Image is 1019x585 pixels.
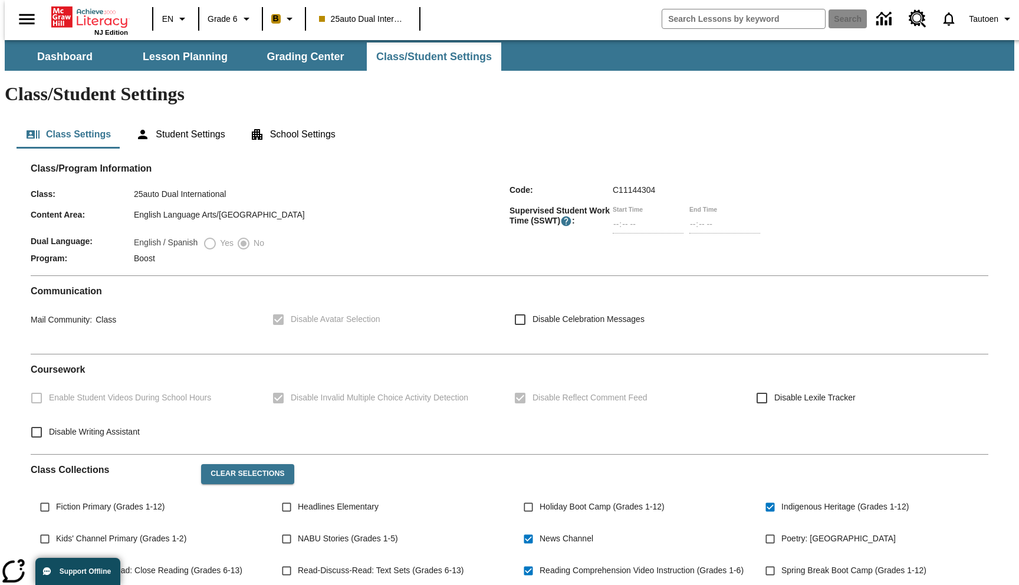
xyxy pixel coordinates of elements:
span: Disable Avatar Selection [291,313,380,326]
input: search field [662,9,825,28]
span: NJ Edition [94,29,128,36]
div: SubNavbar [5,42,502,71]
button: Open side menu [9,2,44,37]
button: Support Offline [35,558,120,585]
span: Fiction Primary (Grades 1-12) [56,501,165,513]
button: Grade: Grade 6, Select a grade [203,8,258,29]
div: Home [51,4,128,36]
h2: Course work [31,364,988,375]
span: Disable Reflect Comment Feed [532,392,647,404]
div: Class/Student Settings [17,120,1002,149]
span: Mail Community : [31,315,92,324]
div: SubNavbar [5,40,1014,71]
span: Disable Invalid Multiple Choice Activity Detection [291,392,468,404]
span: English Language Arts/[GEOGRAPHIC_DATA] [134,210,305,219]
a: Data Center [869,3,902,35]
button: School Settings [241,120,345,149]
span: Reading Comprehension Video Instruction (Grades 1-6) [540,564,744,577]
span: EN [162,13,173,25]
h2: Class Collections [31,464,192,475]
button: Lesson Planning [126,42,244,71]
span: Code : [509,185,613,195]
span: Read-Discuss-Read: Close Reading (Grades 6-13) [56,564,242,577]
span: Dual Language : [31,236,134,246]
button: Class/Student Settings [367,42,501,71]
span: No [251,237,264,249]
span: Class : [31,189,134,199]
button: Clear Selections [201,464,294,484]
span: Spring Break Boot Camp (Grades 1-12) [781,564,926,577]
div: Class/Program Information [31,175,988,266]
span: Support Offline [60,567,111,576]
span: Disable Celebration Messages [532,313,645,326]
span: Tautoen [969,13,998,25]
a: Home [51,5,128,29]
a: Notifications [933,4,964,34]
span: 25auto Dual International [319,13,406,25]
span: Program : [31,254,134,263]
button: Dashboard [6,42,124,71]
div: Coursework [31,364,988,445]
span: Class [92,315,116,324]
h1: Class/Student Settings [5,83,1014,105]
span: 25auto Dual International [134,189,226,199]
button: Student Settings [126,120,234,149]
button: Profile/Settings [964,8,1019,29]
label: End Time [689,205,717,213]
span: Holiday Boot Camp (Grades 1-12) [540,501,665,513]
h2: Class/Program Information [31,163,988,174]
span: Poetry: [GEOGRAPHIC_DATA] [781,533,896,545]
button: Language: EN, Select a language [157,8,195,29]
h2: Communication [31,285,988,297]
span: Kids' Channel Primary (Grades 1-2) [56,533,186,545]
span: Boost [134,254,155,263]
label: Start Time [613,205,643,213]
span: Read-Discuss-Read: Text Sets (Grades 6-13) [298,564,464,577]
label: English / Spanish [134,236,198,251]
button: Boost Class color is peach. Change class color [267,8,301,29]
div: Communication [31,285,988,344]
span: NABU Stories (Grades 1-5) [298,533,398,545]
span: Indigenous Heritage (Grades 1-12) [781,501,909,513]
span: Enable Student Videos During School Hours [49,392,211,404]
span: Supervised Student Work Time (SSWT) : [509,206,613,227]
span: B [273,11,279,26]
span: News Channel [540,533,593,545]
button: Supervised Student Work Time is the timeframe when students can take LevelSet and when lessons ar... [560,215,572,227]
span: Content Area : [31,210,134,219]
span: Headlines Elementary [298,501,379,513]
span: C11144304 [613,185,655,195]
span: Disable Lexile Tracker [774,392,856,404]
button: Class Settings [17,120,120,149]
span: Disable Writing Assistant [49,426,140,438]
button: Grading Center [246,42,364,71]
span: Yes [217,237,234,249]
span: Grade 6 [208,13,238,25]
a: Resource Center, Will open in new tab [902,3,933,35]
